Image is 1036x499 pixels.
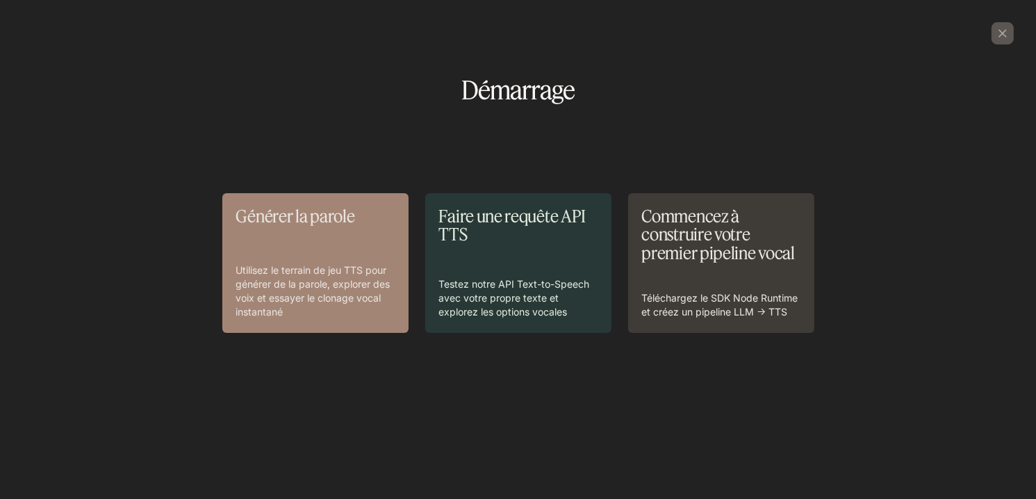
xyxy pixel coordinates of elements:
[236,263,395,319] p: Utilisez le terrain de jeu TTS pour générer de la parole, explorer des voix et essayer le clonage...
[628,193,814,333] a: Commencez à construire votre premier pipeline vocalTéléchargez le SDK Node Runtime et créez un pi...
[439,277,598,319] p: Testez notre API Text-to-Speech avec votre propre texte et explorez les options vocales
[439,207,598,244] p: Faire une requête API TTS
[222,193,409,333] a: Générer la paroleUtilisez le terrain de jeu TTS pour générer de la parole, explorer des voix et e...
[642,207,800,262] p: Commencez à construire votre premier pipeline vocal
[642,291,800,319] p: Téléchargez le SDK Node Runtime et créez un pipeline LLM → TTS
[22,78,1014,103] h1: Démarrage
[236,207,395,225] p: Générer la parole
[425,193,611,333] a: Faire une requête API TTSTestez notre API Text-to-Speech avec votre propre texte et explorez les ...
